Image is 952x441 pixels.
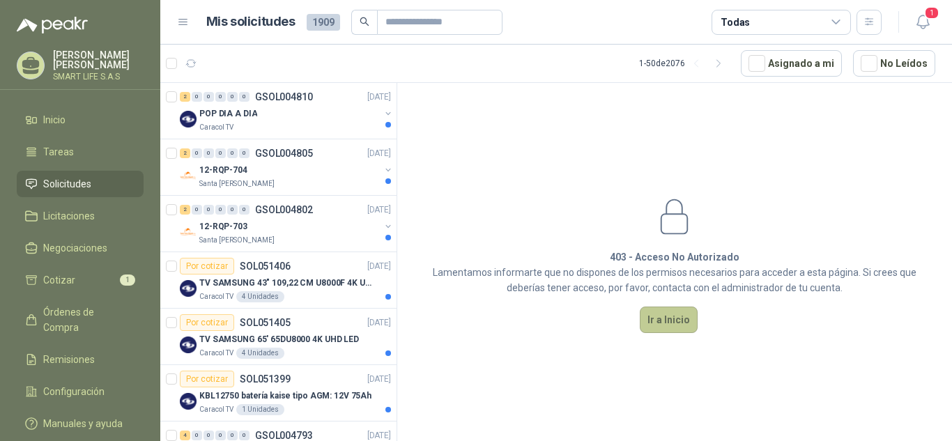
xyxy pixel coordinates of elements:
button: Ir a Inicio [640,307,698,333]
p: GSOL004802 [255,205,313,215]
p: [DATE] [367,373,391,386]
div: 0 [204,431,214,440]
p: KBL12750 batería kaise tipo AGM: 12V 75Ah [199,389,371,403]
div: Todas [721,15,750,30]
p: [DATE] [367,316,391,330]
div: 0 [239,148,249,158]
span: Órdenes de Compra [43,304,130,335]
div: 2 [180,92,190,102]
p: SMART LIFE S.A.S [53,72,144,81]
div: 1 Unidades [236,404,284,415]
div: 0 [215,92,226,102]
span: Inicio [43,112,66,127]
p: SOL051406 [240,261,291,271]
span: 1909 [307,14,340,31]
div: 0 [192,205,202,215]
img: Company Logo [180,336,197,353]
a: 2 0 0 0 0 0 GSOL004802[DATE] Company Logo12-RQP-703Santa [PERSON_NAME] [180,201,394,246]
p: Caracol TV [199,404,233,415]
p: Caracol TV [199,291,233,302]
img: Company Logo [180,167,197,184]
span: Configuración [43,384,105,399]
div: 2 [180,148,190,158]
a: Por cotizarSOL051406[DATE] Company LogoTV SAMSUNG 43" 109,22 CM U8000F 4K UHDCaracol TV4 Unidades [160,252,397,309]
div: 0 [192,431,202,440]
span: 1 [924,6,939,20]
span: Solicitudes [43,176,91,192]
a: Por cotizarSOL051399[DATE] Company LogoKBL12750 batería kaise tipo AGM: 12V 75AhCaracol TV1 Unidades [160,365,397,421]
p: SOL051399 [240,374,291,384]
img: Company Logo [180,280,197,297]
p: SOL051405 [240,318,291,327]
p: Santa [PERSON_NAME] [199,235,275,246]
a: Órdenes de Compra [17,299,144,341]
div: 0 [192,92,202,102]
p: [PERSON_NAME] [PERSON_NAME] [53,50,144,70]
p: [DATE] [367,147,391,160]
div: 0 [227,205,238,215]
span: Remisiones [43,352,95,367]
button: 1 [910,10,935,35]
a: 2 0 0 0 0 0 GSOL004805[DATE] Company Logo12-RQP-704Santa [PERSON_NAME] [180,145,394,189]
div: 0 [215,148,226,158]
a: Configuración [17,378,144,405]
div: 0 [204,148,214,158]
a: Inicio [17,107,144,133]
img: Company Logo [180,111,197,127]
div: 0 [227,431,238,440]
img: Company Logo [180,393,197,410]
p: 12-RQP-704 [199,164,247,177]
h1: Mis solicitudes [206,12,295,32]
div: 2 [180,205,190,215]
p: [DATE] [367,203,391,217]
button: No Leídos [853,50,935,77]
p: Caracol TV [199,122,233,133]
p: GSOL004793 [255,431,313,440]
span: Cotizar [43,272,75,288]
div: 0 [239,205,249,215]
p: GSOL004810 [255,92,313,102]
a: Por cotizarSOL051405[DATE] Company LogoTV SAMSUNG 65' 65DU8000 4K UHD LEDCaracol TV4 Unidades [160,309,397,365]
span: Tareas [43,144,74,160]
span: Licitaciones [43,208,95,224]
div: 0 [215,431,226,440]
a: Solicitudes [17,171,144,197]
div: Por cotizar [180,314,234,331]
h1: 403 - Acceso No Autorizado [431,249,918,265]
div: 0 [227,148,238,158]
div: 0 [227,92,238,102]
img: Company Logo [180,224,197,240]
a: Cotizar1 [17,267,144,293]
p: GSOL004805 [255,148,313,158]
p: Santa [PERSON_NAME] [199,178,275,189]
a: Negociaciones [17,235,144,261]
a: Remisiones [17,346,144,373]
div: 0 [239,431,249,440]
span: Negociaciones [43,240,107,256]
p: Lamentamos informarte que no dispones de los permisos necesarios para acceder a esta página. Si c... [431,265,918,295]
p: TV SAMSUNG 65' 65DU8000 4K UHD LED [199,333,359,346]
p: TV SAMSUNG 43" 109,22 CM U8000F 4K UHD [199,277,373,290]
div: 0 [239,92,249,102]
div: 1 - 50 de 2076 [639,52,730,75]
div: 0 [204,205,214,215]
span: search [360,17,369,26]
div: 0 [215,205,226,215]
a: Manuales y ayuda [17,410,144,437]
div: Por cotizar [180,371,234,387]
p: 12-RQP-703 [199,220,247,233]
div: 0 [204,92,214,102]
div: Por cotizar [180,258,234,274]
span: 1 [120,274,135,286]
div: 4 [180,431,190,440]
div: 4 Unidades [236,291,284,302]
p: [DATE] [367,260,391,273]
p: POP DIA A DIA [199,107,257,121]
span: Manuales y ayuda [43,416,123,431]
button: Asignado a mi [741,50,842,77]
p: [DATE] [367,91,391,104]
div: 4 Unidades [236,348,284,359]
img: Logo peakr [17,17,88,33]
a: 2 0 0 0 0 0 GSOL004810[DATE] Company LogoPOP DIA A DIACaracol TV [180,88,394,133]
div: 0 [192,148,202,158]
